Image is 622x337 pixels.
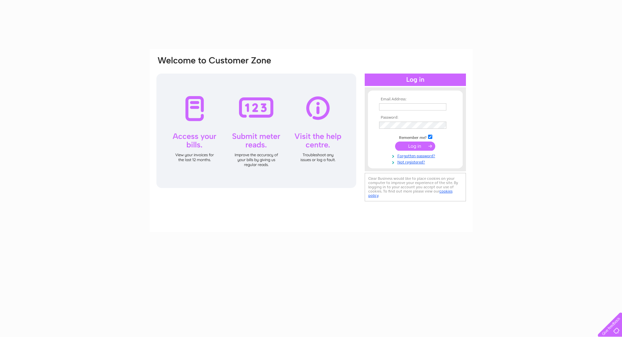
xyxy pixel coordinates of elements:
[368,189,453,198] a: cookies policy
[379,152,453,159] a: Forgotten password?
[377,134,453,140] td: Remember me?
[377,115,453,120] th: Password:
[377,97,453,102] th: Email Address:
[365,173,466,201] div: Clear Business would like to place cookies on your computer to improve your experience of the sit...
[379,159,453,165] a: Not registered?
[395,142,435,151] input: Submit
